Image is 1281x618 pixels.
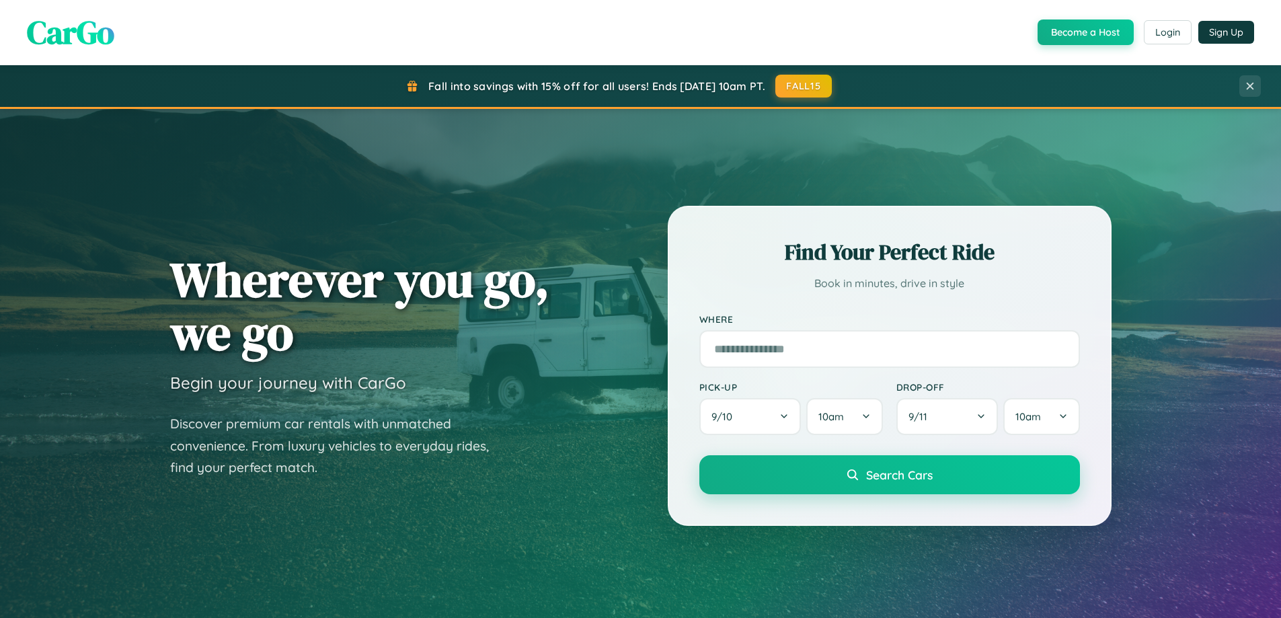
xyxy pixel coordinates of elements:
[896,398,999,435] button: 9/11
[699,381,883,393] label: Pick-up
[170,413,506,479] p: Discover premium car rentals with unmatched convenience. From luxury vehicles to everyday rides, ...
[699,237,1080,267] h2: Find Your Perfect Ride
[896,381,1080,393] label: Drop-off
[1198,21,1254,44] button: Sign Up
[699,313,1080,325] label: Where
[908,410,934,423] span: 9 / 11
[818,410,844,423] span: 10am
[27,10,114,54] span: CarGo
[699,398,802,435] button: 9/10
[866,467,933,482] span: Search Cars
[1038,20,1134,45] button: Become a Host
[1144,20,1192,44] button: Login
[428,79,765,93] span: Fall into savings with 15% off for all users! Ends [DATE] 10am PT.
[1015,410,1041,423] span: 10am
[711,410,739,423] span: 9 / 10
[1003,398,1079,435] button: 10am
[170,253,549,359] h1: Wherever you go, we go
[699,455,1080,494] button: Search Cars
[775,75,832,98] button: FALL15
[699,274,1080,293] p: Book in minutes, drive in style
[806,398,882,435] button: 10am
[170,373,406,393] h3: Begin your journey with CarGo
